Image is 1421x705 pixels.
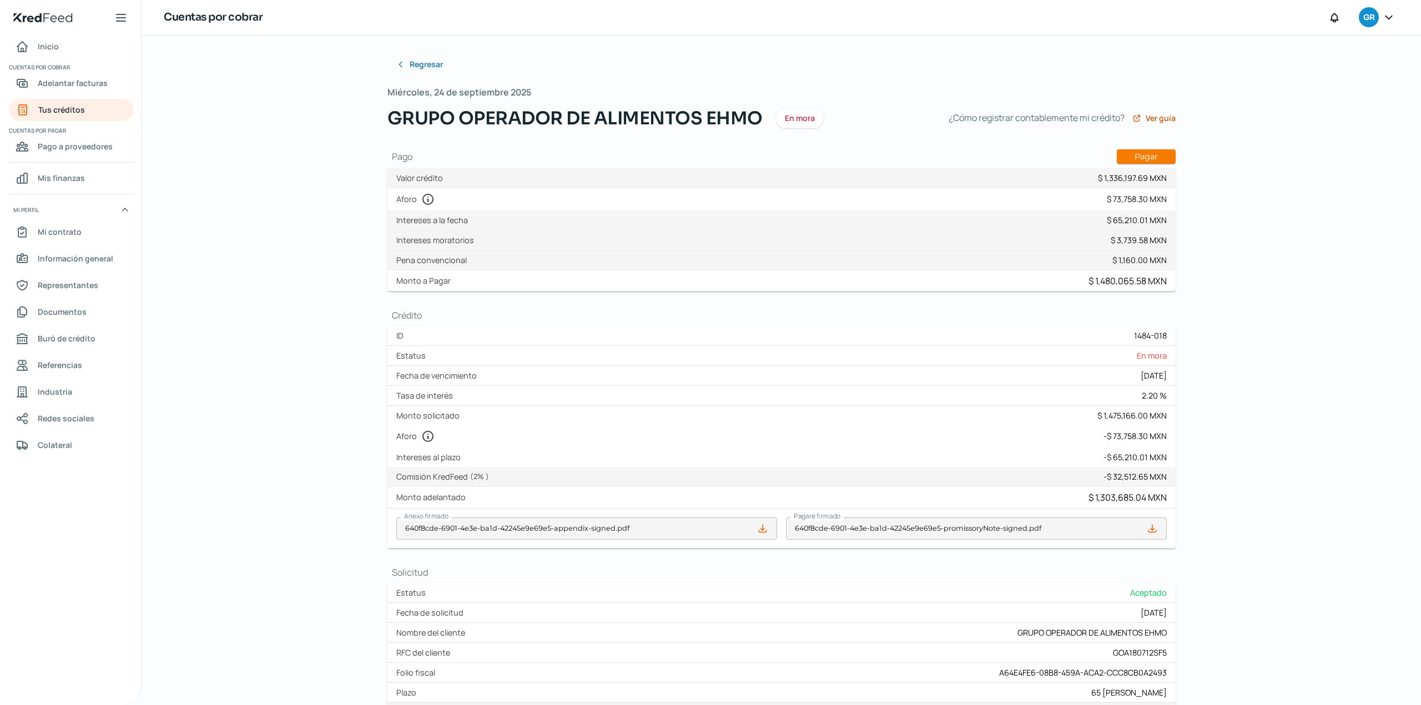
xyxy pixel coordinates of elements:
[38,331,95,345] span: Buró de crédito
[396,370,481,381] label: Fecha de vencimiento
[1091,687,1167,698] div: 65 [PERSON_NAME]
[396,607,468,618] label: Fecha de solicitud
[1137,350,1167,361] span: En mora
[9,381,134,403] a: Industria
[9,221,134,243] a: Mi contrato
[1141,370,1167,381] div: [DATE]
[387,84,531,100] span: Miércoles, 24 de septiembre 2025
[1142,390,1167,401] div: 2.20 %
[1097,410,1167,421] div: $ 1,475,166.00 MXN
[410,61,443,68] span: Regresar
[1111,235,1167,245] div: $ 3,739.58 MXN
[396,492,470,502] label: Monto adelantado
[38,103,85,117] span: Tus créditos
[1363,11,1374,24] span: GR
[785,114,815,122] span: En mora
[1146,114,1176,122] span: Ver guía
[1089,275,1167,287] div: $ 1,480,065.58 MXN
[396,452,465,462] label: Intereses al plazo
[396,667,440,678] label: Folio fiscal
[1117,149,1176,164] button: Pagar
[1017,627,1167,638] div: GRUPO OPERADOR DE ALIMENTOS EHMO
[9,72,134,94] a: Adelantar facturas
[13,205,39,215] span: Mi perfil
[9,434,134,456] a: Colateral
[470,471,489,481] span: ( 2 % )
[396,471,493,482] label: Comisión KredFeed
[1103,471,1167,482] div: - $ 32,512.65 MXN
[9,301,134,323] a: Documentos
[396,587,430,598] label: Estatus
[396,215,472,225] label: Intereses a la fecha
[396,193,439,206] label: Aforo
[387,149,1176,164] h1: Pago
[38,385,72,399] span: Industria
[949,110,1125,126] span: ¿Cómo registrar contablemente mi crédito?
[9,99,134,121] a: Tus créditos
[38,251,113,265] span: Información general
[38,278,98,292] span: Representantes
[387,566,1176,578] h1: Solicitud
[1089,491,1167,503] div: $ 1,303,685.04 MXN
[396,350,430,361] label: Estatus
[387,309,1176,321] h1: Crédito
[38,438,72,452] span: Colateral
[999,667,1167,678] div: A64E4FE6-08B8-459A-ACA2-CCC8CB0A2493
[396,235,478,245] label: Intereses moratorios
[9,36,134,58] a: Inicio
[387,105,763,132] span: GRUPO OPERADOR DE ALIMENTOS EHMO
[9,125,132,135] span: Cuentas por pagar
[9,167,134,189] a: Mis finanzas
[396,430,439,443] label: Aforo
[387,53,452,75] button: Regresar
[38,225,82,239] span: Mi contrato
[396,410,464,421] label: Monto solicitado
[38,358,82,372] span: Referencias
[1107,194,1167,204] div: $ 73,758.30 MXN
[396,627,470,638] label: Nombre del cliente
[1107,215,1167,225] div: $ 65,210.01 MXN
[396,173,447,183] label: Valor crédito
[794,511,840,521] span: Pagaré firmado
[396,687,421,698] label: Plazo
[38,39,59,53] span: Inicio
[396,330,408,341] label: ID
[1134,330,1167,341] div: 1484-018
[9,135,134,158] a: Pago a proveedores
[9,407,134,430] a: Redes sociales
[1112,255,1167,265] div: $ 1,160.00 MXN
[1103,431,1167,441] div: - $ 73,758.30 MXN
[1132,114,1176,123] a: Ver guía
[38,76,108,90] span: Adelantar facturas
[9,248,134,270] a: Información general
[9,328,134,350] a: Buró de crédito
[9,62,132,72] span: Cuentas por cobrar
[164,9,263,26] h1: Cuentas por cobrar
[396,647,455,658] label: RFC del cliente
[38,411,94,425] span: Redes sociales
[396,390,457,401] label: Tasa de interés
[396,275,455,286] label: Monto a Pagar
[1113,647,1167,658] div: GOA180712SF5
[1130,587,1167,598] span: Aceptado
[38,171,85,185] span: Mis finanzas
[9,354,134,376] a: Referencias
[38,305,87,319] span: Documentos
[1141,607,1167,618] div: [DATE]
[9,274,134,296] a: Representantes
[404,511,449,521] span: Anexo firmado
[1103,452,1167,462] div: - $ 65,210.01 MXN
[1098,173,1167,183] div: $ 1,336,197.69 MXN
[396,255,471,265] label: Pena convencional
[38,139,113,153] span: Pago a proveedores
